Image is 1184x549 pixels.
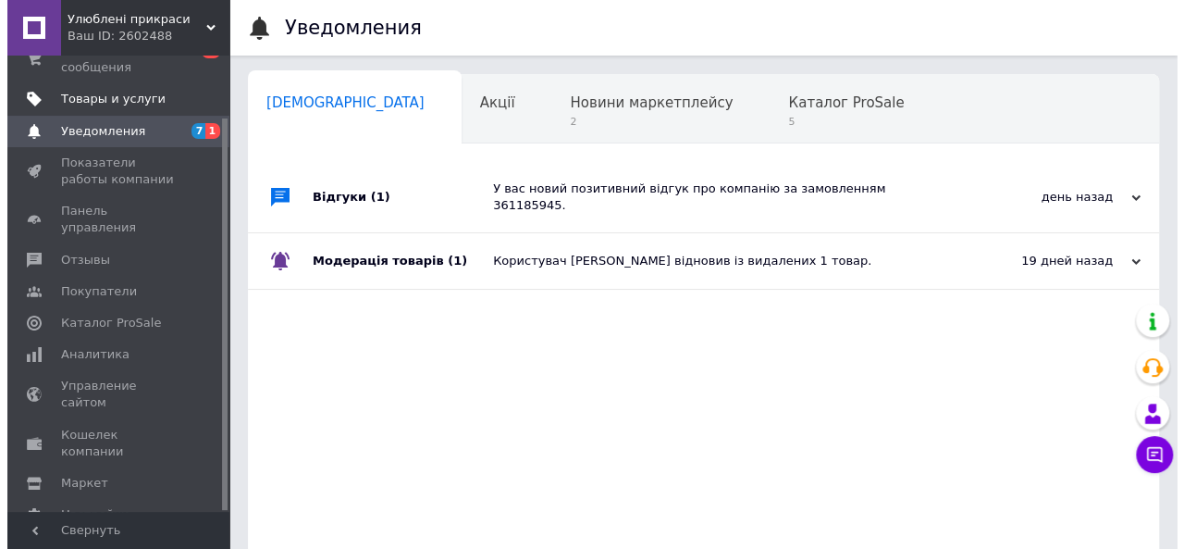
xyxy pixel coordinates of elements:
h1: Уведомления [277,17,414,39]
span: Товары и услуги [54,91,158,107]
div: Відгуки [305,162,486,232]
span: Уведомления [54,123,138,140]
span: Управление сайтом [54,378,171,411]
span: Маркет [54,475,101,492]
span: Покупатели [54,283,129,300]
span: Показатели работы компании [54,155,171,188]
span: 1 [198,123,213,139]
div: 19 дней назад [948,253,1133,269]
span: 5 [781,115,896,129]
span: 7 [184,123,199,139]
div: Модерація товарів [305,233,486,289]
span: Кошелек компании [54,427,171,460]
span: Каталог ProSale [781,94,896,111]
span: Панель управления [54,203,171,236]
span: Акції [473,94,508,111]
span: (1) [364,190,383,204]
span: Аналитика [54,346,122,363]
span: Заказы и сообщения [54,43,171,76]
span: Отзывы [54,252,103,268]
span: Настройки [54,506,121,523]
span: 2 [562,115,725,129]
span: [DEMOGRAPHIC_DATA] [259,94,417,111]
div: У вас новий позитивний відгук про компанію за замовленням 361185945. [486,181,948,214]
span: Улюблені прикраси [60,11,199,28]
div: Користувач [PERSON_NAME] відновив із видалених 1 товар. [486,253,948,269]
span: Каталог ProSale [54,315,154,331]
button: Чат с покупателем [1128,436,1165,473]
div: Ваш ID: 2602488 [60,28,222,44]
span: (1) [440,254,460,268]
div: день назад [948,189,1133,206]
span: Новини маркетплейсу [562,94,725,111]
